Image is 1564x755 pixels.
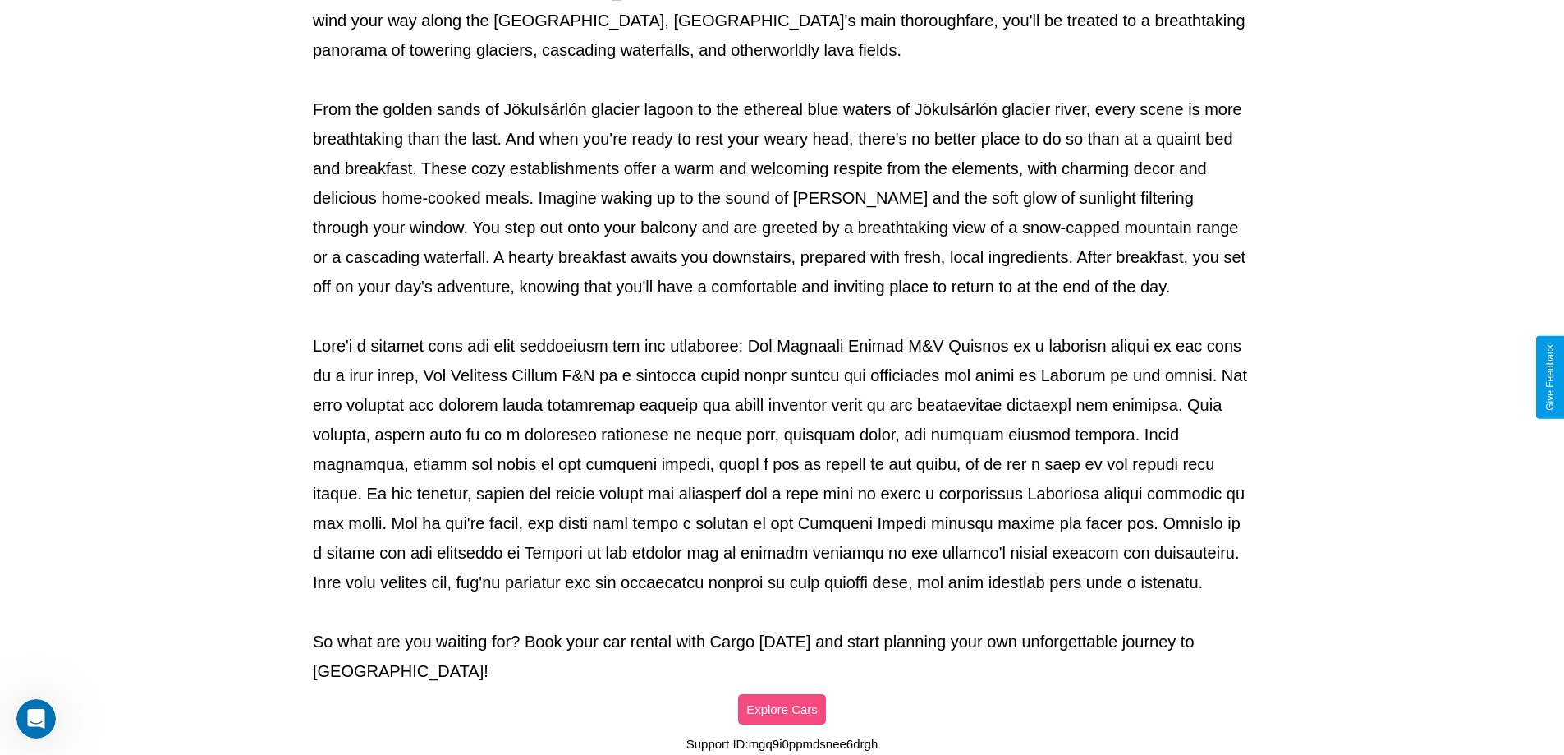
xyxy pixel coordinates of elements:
[1544,344,1556,411] div: Give Feedback
[16,699,56,739] iframe: Intercom live chat
[686,733,878,755] p: Support ID: mgq9i0ppmdsnee6drgh
[738,694,826,725] button: Explore Cars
